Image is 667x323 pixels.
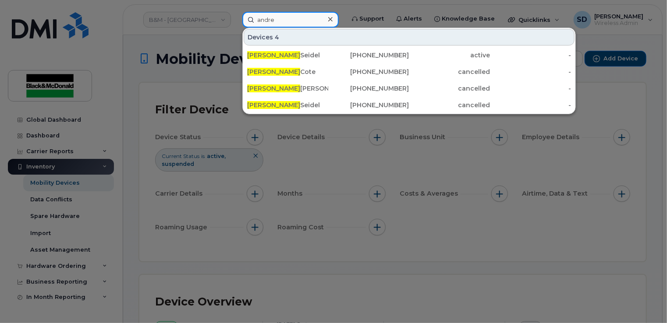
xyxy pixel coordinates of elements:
span: [PERSON_NAME] [247,51,300,59]
div: cancelled [409,101,490,109]
div: [PHONE_NUMBER] [328,67,409,76]
div: active [409,51,490,60]
div: - [490,51,571,60]
span: [PERSON_NAME] [247,68,300,76]
div: Seidel [247,101,328,109]
div: Seidel [247,51,328,60]
a: [PERSON_NAME]Seidel[PHONE_NUMBER]active- [244,47,575,63]
a: [PERSON_NAME]Seidel[PHONE_NUMBER]cancelled- [244,97,575,113]
div: cancelled [409,67,490,76]
div: Devices [244,29,575,46]
div: [PHONE_NUMBER] [328,51,409,60]
div: Cote [247,67,328,76]
a: [PERSON_NAME]Cote[PHONE_NUMBER]cancelled- [244,64,575,80]
div: [PHONE_NUMBER] [328,101,409,109]
div: - [490,101,571,109]
div: - [490,67,571,76]
div: [PHONE_NUMBER] [328,84,409,93]
span: [PERSON_NAME] [247,101,300,109]
a: [PERSON_NAME][PERSON_NAME][PHONE_NUMBER]cancelled- [244,81,575,96]
div: cancelled [409,84,490,93]
span: [PERSON_NAME] [247,84,300,92]
div: [PERSON_NAME] [247,84,328,93]
span: 4 [275,33,279,42]
div: - [490,84,571,93]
